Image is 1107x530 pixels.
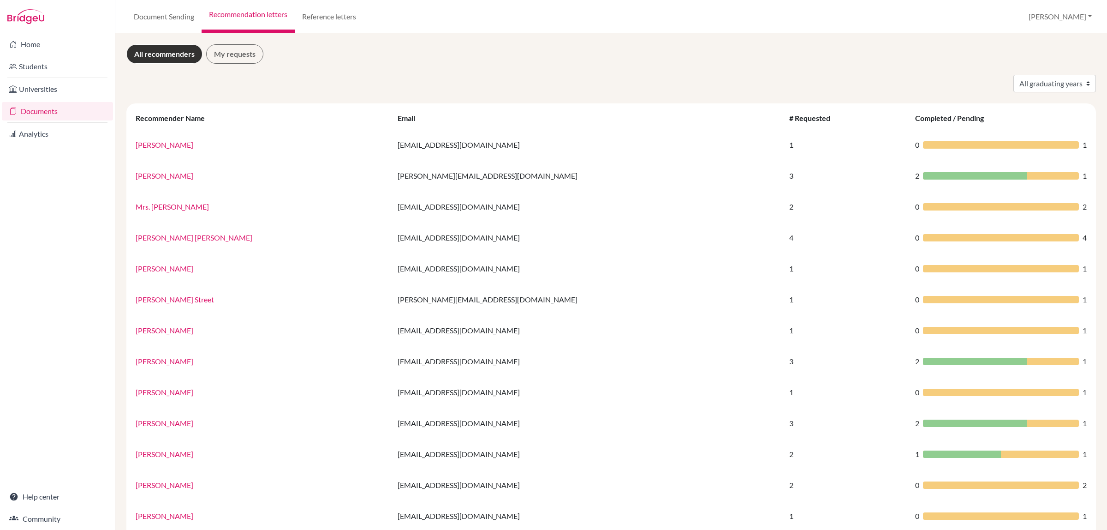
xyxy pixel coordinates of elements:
[915,325,919,336] span: 0
[1083,263,1087,274] span: 1
[784,222,910,253] td: 4
[392,191,784,222] td: [EMAIL_ADDRESS][DOMAIN_NAME]
[1083,325,1087,336] span: 1
[915,356,919,367] span: 2
[915,418,919,429] span: 2
[392,222,784,253] td: [EMAIL_ADDRESS][DOMAIN_NAME]
[915,294,919,305] span: 0
[392,377,784,408] td: [EMAIL_ADDRESS][DOMAIN_NAME]
[784,284,910,315] td: 1
[136,419,193,428] a: [PERSON_NAME]
[392,439,784,470] td: [EMAIL_ADDRESS][DOMAIN_NAME]
[136,114,214,122] div: Recommender Name
[136,388,193,397] a: [PERSON_NAME]
[2,80,113,98] a: Universities
[136,326,193,335] a: [PERSON_NAME]
[392,253,784,284] td: [EMAIL_ADDRESS][DOMAIN_NAME]
[915,139,919,151] span: 0
[1083,232,1087,243] span: 4
[136,512,193,520] a: [PERSON_NAME]
[915,387,919,398] span: 0
[392,470,784,500] td: [EMAIL_ADDRESS][DOMAIN_NAME]
[784,439,910,470] td: 2
[136,357,193,366] a: [PERSON_NAME]
[2,510,113,528] a: Community
[1083,294,1087,305] span: 1
[1083,387,1087,398] span: 1
[206,44,263,64] a: My requests
[784,160,910,191] td: 3
[915,263,919,274] span: 0
[136,295,214,304] a: [PERSON_NAME] Street
[126,44,202,64] a: All recommenders
[1083,201,1087,212] span: 2
[136,171,193,180] a: [PERSON_NAME]
[915,170,919,181] span: 2
[915,201,919,212] span: 0
[784,346,910,377] td: 3
[2,125,113,143] a: Analytics
[1083,139,1087,151] span: 1
[784,129,910,160] td: 1
[1083,418,1087,429] span: 1
[915,511,919,522] span: 0
[1083,170,1087,181] span: 1
[2,102,113,120] a: Documents
[915,480,919,491] span: 0
[915,114,993,122] div: Completed / Pending
[1083,449,1087,460] span: 1
[392,129,784,160] td: [EMAIL_ADDRESS][DOMAIN_NAME]
[915,232,919,243] span: 0
[392,284,784,315] td: [PERSON_NAME][EMAIL_ADDRESS][DOMAIN_NAME]
[136,481,193,489] a: [PERSON_NAME]
[7,9,44,24] img: Bridge-U
[784,315,910,346] td: 1
[915,449,919,460] span: 1
[2,488,113,506] a: Help center
[1083,480,1087,491] span: 2
[136,450,193,458] a: [PERSON_NAME]
[136,202,209,211] a: Mrs. [PERSON_NAME]
[1083,511,1087,522] span: 1
[784,191,910,222] td: 2
[789,114,839,122] div: # Requested
[784,253,910,284] td: 1
[1083,356,1087,367] span: 1
[2,57,113,76] a: Students
[1024,8,1096,25] button: [PERSON_NAME]
[136,140,193,149] a: [PERSON_NAME]
[784,408,910,439] td: 3
[136,233,252,242] a: [PERSON_NAME] [PERSON_NAME]
[136,264,193,273] a: [PERSON_NAME]
[392,346,784,377] td: [EMAIL_ADDRESS][DOMAIN_NAME]
[392,315,784,346] td: [EMAIL_ADDRESS][DOMAIN_NAME]
[784,377,910,408] td: 1
[392,160,784,191] td: [PERSON_NAME][EMAIL_ADDRESS][DOMAIN_NAME]
[2,35,113,54] a: Home
[392,408,784,439] td: [EMAIL_ADDRESS][DOMAIN_NAME]
[784,470,910,500] td: 2
[398,114,424,122] div: Email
